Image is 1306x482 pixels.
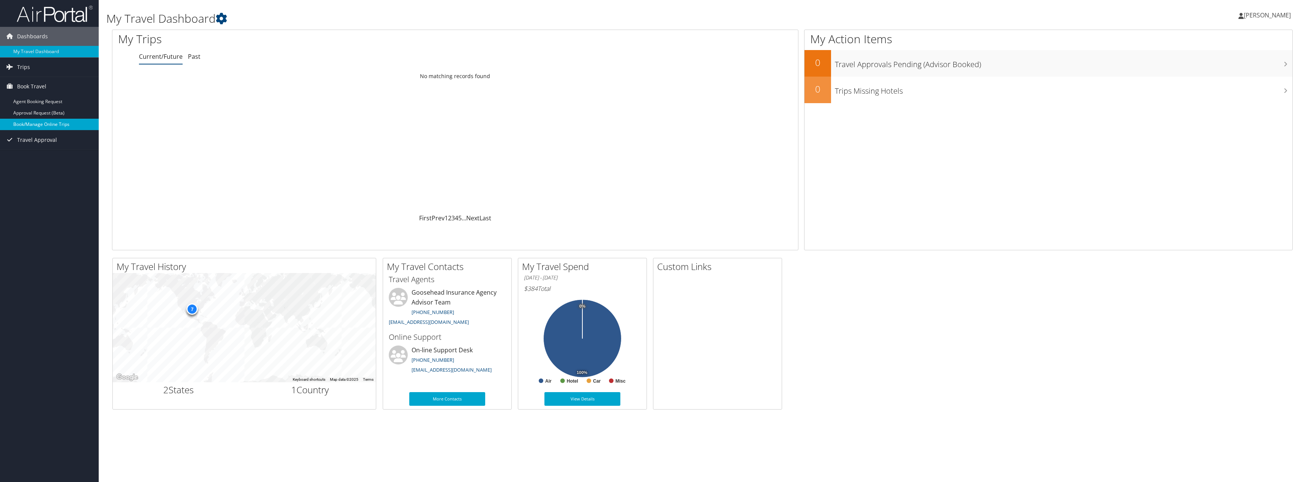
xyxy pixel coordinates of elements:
a: First [419,214,432,222]
text: Hotel [567,378,578,384]
h2: 0 [804,83,831,96]
a: [EMAIL_ADDRESS][DOMAIN_NAME] [389,319,469,325]
h2: My Travel Contacts [387,260,511,273]
span: [PERSON_NAME] [1244,11,1291,19]
div: 7 [186,303,198,314]
span: Trips [17,58,30,77]
a: 0Travel Approvals Pending (Advisor Booked) [804,50,1292,77]
text: Air [545,378,552,384]
a: 0Trips Missing Hotels [804,77,1292,103]
h2: My Travel History [117,260,376,273]
a: 3 [451,214,455,222]
h2: States [118,383,239,396]
img: Google [115,372,140,382]
a: Next [466,214,479,222]
a: [EMAIL_ADDRESS][DOMAIN_NAME] [412,366,492,373]
a: [PHONE_NUMBER] [412,309,454,316]
h1: My Travel Dashboard [106,11,901,27]
h3: Trips Missing Hotels [835,82,1292,96]
a: 4 [455,214,458,222]
a: Last [479,214,491,222]
span: Book Travel [17,77,46,96]
a: 2 [448,214,451,222]
a: 5 [458,214,462,222]
a: Current/Future [139,52,183,61]
h6: Total [524,284,641,293]
span: … [462,214,466,222]
h2: Country [250,383,371,396]
h1: My Action Items [804,31,1292,47]
span: Travel Approval [17,130,57,149]
text: Misc [615,378,626,384]
button: Keyboard shortcuts [293,377,325,382]
td: No matching records found [112,69,798,83]
h2: Custom Links [657,260,782,273]
li: Goosehead Insurance Agency Advisor Team [385,288,509,328]
h3: Online Support [389,332,506,342]
a: Open this area in Google Maps (opens a new window) [115,372,140,382]
a: Prev [432,214,445,222]
li: On-line Support Desk [385,345,509,377]
a: 1 [445,214,448,222]
span: 1 [291,383,297,396]
tspan: 0% [579,304,585,309]
a: More Contacts [409,392,485,406]
a: Past [188,52,200,61]
tspan: 100% [577,371,587,375]
a: [PERSON_NAME] [1238,4,1298,27]
h6: [DATE] - [DATE] [524,274,641,281]
img: airportal-logo.png [17,5,93,23]
span: 2 [163,383,169,396]
h1: My Trips [118,31,506,47]
h2: 0 [804,56,831,69]
a: View Details [544,392,620,406]
h3: Travel Approvals Pending (Advisor Booked) [835,55,1292,70]
h3: Travel Agents [389,274,506,285]
a: Terms (opens in new tab) [363,377,374,382]
span: $384 [524,284,538,293]
h2: My Travel Spend [522,260,647,273]
a: [PHONE_NUMBER] [412,356,454,363]
span: Map data ©2025 [330,377,358,382]
text: Car [593,378,601,384]
span: Dashboards [17,27,48,46]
